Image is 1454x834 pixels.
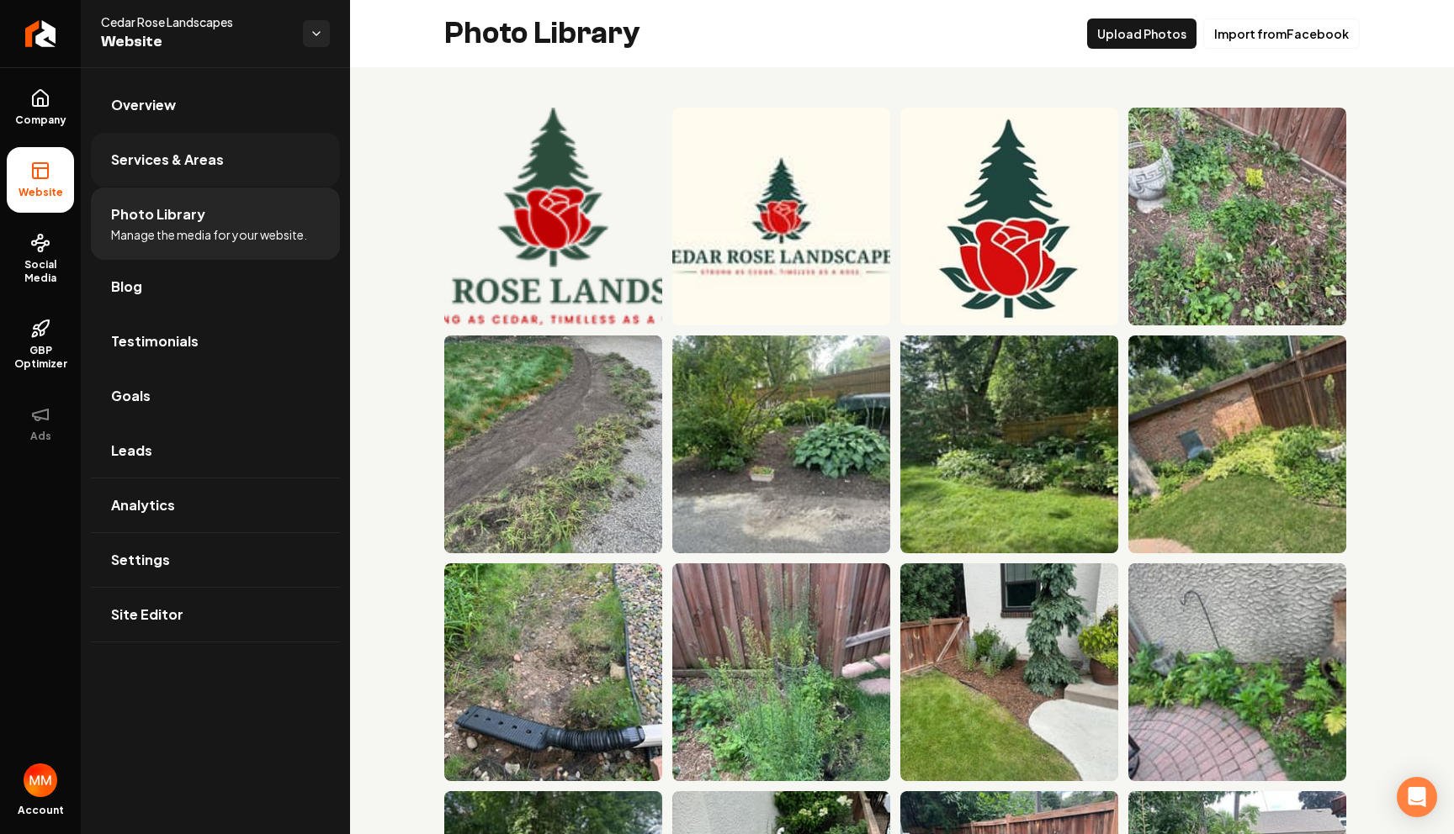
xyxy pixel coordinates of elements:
a: Testimonials [91,314,340,368]
span: Goals [111,386,151,406]
img: Lush garden area with greenery, brick wall, and decorative stone feature in sunlight. [1128,335,1346,553]
a: Blog [91,260,340,314]
span: Website [101,30,289,54]
span: Company [8,113,73,127]
button: Open user button [24,763,57,797]
a: Leads [91,424,340,478]
span: Ads [24,430,58,443]
img: Curved dirt path through a grassy area, showing freshly turned soil and uneven grass edges. [444,335,662,553]
img: Lush garden with diverse plants, stone border, and wooden fence in a sunny backyard setting. [900,335,1118,553]
h2: Photo Library [444,17,640,50]
img: Rebolt Logo [25,20,56,47]
span: Leads [111,441,152,461]
span: Blog [111,277,142,297]
button: Upload Photos [1087,18,1197,49]
div: Open Intercom Messenger [1397,777,1437,817]
span: Testimonials [111,331,199,351]
img: Cedar Rose Landscapes logo featuring a red rose and evergreen tree design. [444,108,662,325]
span: Manage the media for your website. [111,226,307,243]
a: Services & Areas [91,133,340,187]
span: Account [18,804,64,817]
img: Lush garden with shrubs and pine tree beside a house, featuring a wooden fence and stone path. [900,563,1118,781]
span: Site Editor [111,604,183,625]
img: Lush garden with ferns and plants next to a cozy patio and rustic chiminea. [1128,563,1346,781]
img: Black yard drainage pipe lying on uneven soil with grass and pebbles surrounding it. [444,563,662,781]
a: Analytics [91,478,340,532]
a: Settings [91,533,340,587]
a: GBP Optimizer [7,305,74,384]
span: Services & Areas [111,150,224,170]
span: Overview [111,95,176,115]
a: Site Editor [91,588,340,641]
span: Social Media [7,258,74,285]
button: Import fromFacebook [1203,18,1360,49]
span: Settings [111,550,170,570]
span: Website [12,186,70,199]
span: GBP Optimizer [7,344,74,371]
img: Red rose and green pine tree graphic on a light background, symbolizing nature and beauty. [900,108,1118,325]
img: Cedar Rose Landscapes logo featuring a cedar tree and red rose on a light background. [672,108,890,325]
a: Overview [91,78,340,132]
span: Analytics [111,495,175,515]
span: Photo Library [111,204,205,224]
button: Ads [7,391,74,457]
a: Goals [91,369,340,423]
a: Company [7,75,74,140]
img: Tall green plant with slender stems and small flowers, growing near a wooden fence. [672,563,890,781]
a: Social Media [7,219,74,298]
img: Lush garden with hostas, flowering plants, and a stone bench surrounded by greenery. [672,335,890,553]
img: Mohamed Mohamed [24,763,57,797]
img: Lush garden area with various green plants and a decorative stone planter against a wooden fence. [1128,108,1346,325]
span: Cedar Rose Landscapes [101,13,289,30]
